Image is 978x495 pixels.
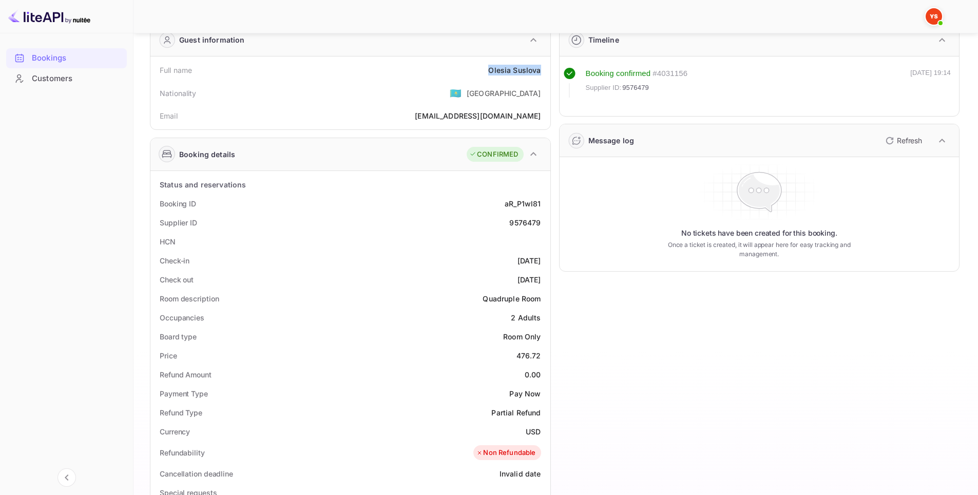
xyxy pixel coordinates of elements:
a: Bookings [6,48,127,67]
div: Nationality [160,88,197,99]
div: 0.00 [525,369,541,380]
div: Room description [160,293,219,304]
div: 476.72 [516,350,541,361]
div: Refund Type [160,407,202,418]
div: Full name [160,65,192,75]
div: [GEOGRAPHIC_DATA] [467,88,541,99]
div: [DATE] 19:14 [910,68,951,98]
div: [EMAIL_ADDRESS][DOMAIN_NAME] [415,110,541,121]
div: Booking details [179,149,235,160]
div: Quadruple Room [483,293,541,304]
div: aR_P1wl81 [505,198,541,209]
div: Check out [160,274,194,285]
div: Cancellation deadline [160,468,233,479]
div: CONFIRMED [469,149,518,160]
div: Payment Type [160,388,208,399]
div: Bookings [32,52,122,64]
div: 9576479 [509,217,541,228]
p: Once a ticket is created, it will appear here for easy tracking and management. [651,240,867,259]
div: Board type [160,331,197,342]
div: Message log [588,135,635,146]
div: # 4031156 [653,68,687,80]
div: Booking ID [160,198,196,209]
span: 9576479 [622,83,649,93]
div: Email [160,110,178,121]
div: Bookings [6,48,127,68]
a: Customers [6,69,127,88]
div: Currency [160,426,190,437]
div: Room Only [503,331,541,342]
div: Customers [32,73,122,85]
button: Refresh [879,132,926,149]
div: Refund Amount [160,369,212,380]
div: [DATE] [517,274,541,285]
div: 2 Adults [511,312,541,323]
div: Partial Refund [491,407,541,418]
span: United States [450,84,462,102]
div: Customers [6,69,127,89]
img: LiteAPI logo [8,8,90,25]
p: No tickets have been created for this booking. [681,228,837,238]
div: Invalid date [500,468,541,479]
p: Refresh [897,135,922,146]
div: Booking confirmed [586,68,651,80]
div: Olesia Suslova [488,65,541,75]
img: Yandex Support [926,8,942,25]
div: Pay Now [509,388,541,399]
button: Collapse navigation [57,468,76,487]
div: Price [160,350,177,361]
div: Refundability [160,447,205,458]
div: Guest information [179,34,245,45]
div: Check-in [160,255,189,266]
div: [DATE] [517,255,541,266]
div: USD [526,426,541,437]
div: Non Refundable [476,448,535,458]
div: HCN [160,236,176,247]
div: Occupancies [160,312,204,323]
div: Status and reservations [160,179,246,190]
span: Supplier ID: [586,83,622,93]
div: Supplier ID [160,217,197,228]
div: Timeline [588,34,619,45]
